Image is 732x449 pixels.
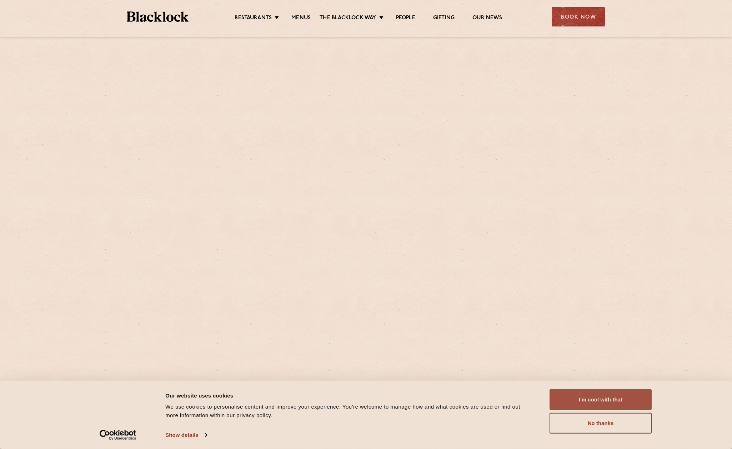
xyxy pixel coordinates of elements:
[291,15,311,23] a: Menus
[165,403,533,420] div: We use cookies to personalise content and improve your experience. You're welcome to manage how a...
[552,7,605,26] div: Book Now
[472,15,502,23] a: Our News
[550,389,652,410] button: I'm cool with that
[320,15,376,23] a: The Blacklock Way
[165,430,207,440] a: Show details
[396,15,415,23] a: People
[165,391,533,400] div: Our website uses cookies
[87,430,149,440] a: Usercentrics Cookiebot - opens in a new window
[235,15,272,23] a: Restaurants
[127,11,189,22] img: BL_Textured_Logo-footer-cropped.svg
[433,15,455,23] a: Gifting
[550,413,652,434] button: No thanks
